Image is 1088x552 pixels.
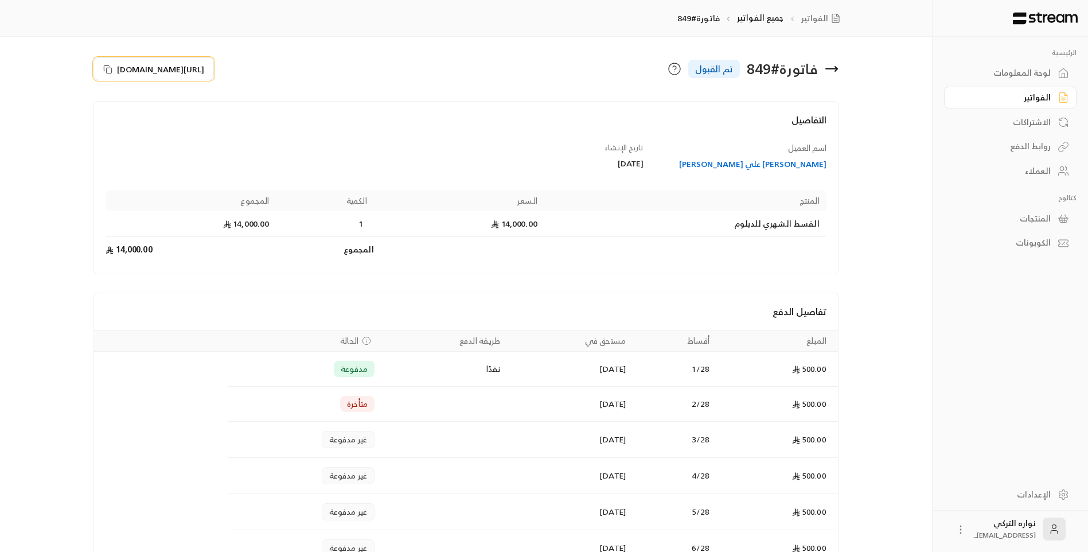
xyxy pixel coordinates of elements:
[677,13,720,24] p: فاتورة#849
[716,352,837,387] td: 500.00
[106,305,826,318] h4: تفاصيل الدفع
[381,331,508,352] th: طريقة الدفع
[788,141,826,155] span: اسم العميل
[329,470,368,481] span: غير مدفوعة
[695,62,733,76] span: تم القبول
[374,191,544,211] th: السعر
[106,211,276,237] td: 14,000.00
[944,483,1077,506] a: الإعدادات
[347,398,368,410] span: متأخرة
[106,113,826,138] h4: التفاصيل
[117,63,204,75] span: [URL][DOMAIN_NAME]
[106,191,276,211] th: المجموع
[944,207,1077,230] a: المنتجات
[544,191,826,211] th: المنتج
[508,387,633,422] td: [DATE]
[973,518,1036,541] div: نواره التركي
[329,506,368,518] span: غير مدفوعة
[716,387,837,422] td: 500.00
[356,218,367,230] span: 1
[340,335,358,347] span: الحالة
[471,158,644,169] div: [DATE]
[747,60,818,78] div: فاتورة # 849
[544,211,826,237] td: القسط الشهري للدبلوم
[944,62,1077,84] a: لوحة المعلومات
[508,331,633,352] th: مستحق في
[716,458,837,494] td: 500.00
[737,10,784,25] a: جميع الفواتير
[944,87,1077,109] a: الفواتير
[958,213,1051,224] div: المنتجات
[341,363,368,375] span: مدفوعة
[276,237,373,262] td: المجموع
[633,352,716,387] td: 1 / 28
[106,191,826,262] table: Products
[276,191,373,211] th: الكمية
[508,352,633,387] td: [DATE]
[944,160,1077,182] a: العملاء
[1012,12,1079,25] img: Logo
[958,92,1051,103] div: الفواتير
[106,237,276,262] td: 14,000.00
[508,458,633,494] td: [DATE]
[329,434,368,445] span: غير مدفوعة
[605,141,644,154] span: تاريخ الإنشاء
[958,67,1051,79] div: لوحة المعلومات
[958,141,1051,152] div: روابط الدفع
[716,494,837,530] td: 500.00
[633,494,716,530] td: 5 / 28
[374,211,544,237] td: 14,000.00
[958,489,1051,500] div: الإعدادات
[633,331,716,352] th: أقساط
[973,529,1036,541] span: [EMAIL_ADDRESS]...
[944,135,1077,158] a: روابط الدفع
[944,48,1077,57] p: الرئيسية
[633,458,716,494] td: 4 / 28
[958,116,1051,128] div: الاشتراكات
[381,352,508,387] td: نقدًا
[508,494,633,530] td: [DATE]
[958,165,1051,177] div: العملاء
[716,422,837,458] td: 500.00
[677,12,845,24] nav: breadcrumb
[944,111,1077,133] a: الاشتراكات
[508,422,633,458] td: [DATE]
[944,232,1077,254] a: الكوبونات
[633,422,716,458] td: 3 / 28
[958,237,1051,248] div: الكوبونات
[93,57,214,80] button: [URL][DOMAIN_NAME]
[716,331,837,352] th: المبلغ
[654,158,826,170] a: [PERSON_NAME] علي [PERSON_NAME]
[801,13,845,24] a: الفواتير
[944,193,1077,203] p: كتالوج
[633,387,716,422] td: 2 / 28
